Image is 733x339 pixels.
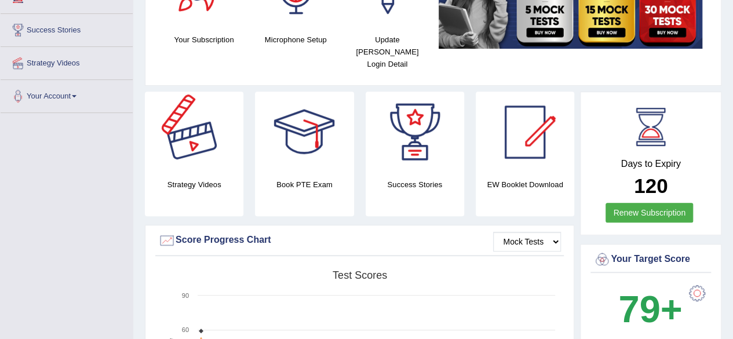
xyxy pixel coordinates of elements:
[1,80,133,109] a: Your Account
[164,34,244,46] h4: Your Subscription
[145,178,243,191] h4: Strategy Videos
[333,269,387,281] tspan: Test scores
[634,174,668,197] b: 120
[593,251,708,268] div: Your Target Score
[476,178,574,191] h4: EW Booklet Download
[618,288,682,330] b: 79+
[158,232,561,249] div: Score Progress Chart
[347,34,427,70] h4: Update [PERSON_NAME] Login Detail
[256,34,335,46] h4: Microphone Setup
[366,178,464,191] h4: Success Stories
[606,203,693,223] a: Renew Subscription
[593,159,708,169] h4: Days to Expiry
[182,292,189,299] text: 90
[1,47,133,76] a: Strategy Videos
[182,326,189,333] text: 60
[255,178,353,191] h4: Book PTE Exam
[1,14,133,43] a: Success Stories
